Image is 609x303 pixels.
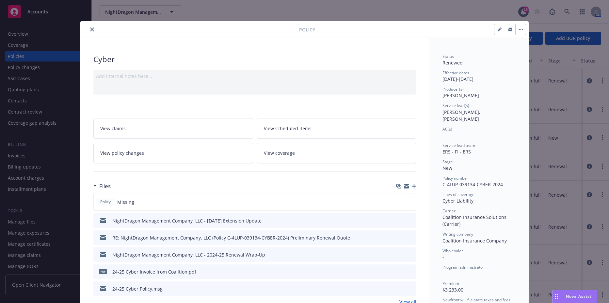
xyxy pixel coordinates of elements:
[112,251,265,258] div: NightDragon Management Company, LLC - 2024-25 Renewal Wrap-Up
[553,290,561,303] div: Drag to move
[442,287,463,293] span: $3,233.00
[257,143,417,163] a: View coverage
[442,208,456,214] span: Carrier
[117,199,134,205] span: Missing
[442,70,516,82] div: [DATE] - [DATE]
[442,270,444,276] span: -
[442,159,453,165] span: Stage
[442,238,507,244] span: Coalition Insurance Company
[442,231,473,237] span: Writing company
[552,290,597,303] button: Nova Assist
[442,149,471,155] span: ERS - FI - ERS
[442,192,474,197] span: Lines of coverage
[88,26,96,33] button: close
[257,118,417,139] a: View scheduled items
[93,182,111,190] div: Files
[442,175,468,181] span: Policy number
[408,234,414,241] button: preview file
[442,92,479,98] span: [PERSON_NAME]
[264,150,295,156] span: View coverage
[442,181,503,187] span: C-4LUP-039134-CYBER-2024
[442,264,484,270] span: Program administrator
[566,294,592,299] span: Nova Assist
[397,268,403,275] button: download file
[442,109,482,122] span: [PERSON_NAME], [PERSON_NAME]
[442,132,444,138] span: -
[99,199,112,205] span: Policy
[408,268,414,275] button: preview file
[99,182,111,190] h3: Files
[397,251,403,258] button: download file
[112,217,262,224] div: NightDragon Management Company, LLC - [DATE] Extension Update
[442,281,459,286] span: Premium
[112,234,350,241] div: RE: NightDragon Management Company, LLC (Policy C-4LUP-039134-CYBER-2024) Preliminary Renewal Quote
[93,54,416,65] div: Cyber
[442,165,452,171] span: New
[100,150,144,156] span: View policy changes
[408,217,414,224] button: preview file
[408,251,414,258] button: preview file
[99,269,107,274] span: pdf
[442,54,454,59] span: Status
[442,143,475,148] span: Service lead team
[264,125,312,132] span: View scheduled items
[93,143,253,163] a: View policy changes
[100,125,126,132] span: View claims
[408,285,414,292] button: preview file
[397,217,403,224] button: download file
[442,126,452,132] span: AC(s)
[442,297,510,303] span: Newfront will file state taxes and fees
[442,198,473,204] span: Cyber Liability
[442,248,463,254] span: Wholesaler
[442,60,463,66] span: Renewed
[442,86,464,92] span: Producer(s)
[442,70,469,76] span: Effective dates
[397,234,403,241] button: download file
[112,268,196,275] div: 24-25 Cyber Invoice from Coalition.pdf
[442,254,444,260] span: -
[442,214,508,227] span: Coalition Insurance Solutions (Carrier)
[93,118,253,139] a: View claims
[96,73,414,80] div: Add internal notes here...
[299,26,315,33] span: Policy
[442,103,469,108] span: Service lead(s)
[397,285,403,292] button: download file
[112,285,163,292] div: 24-25 Cyber Policy.msg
